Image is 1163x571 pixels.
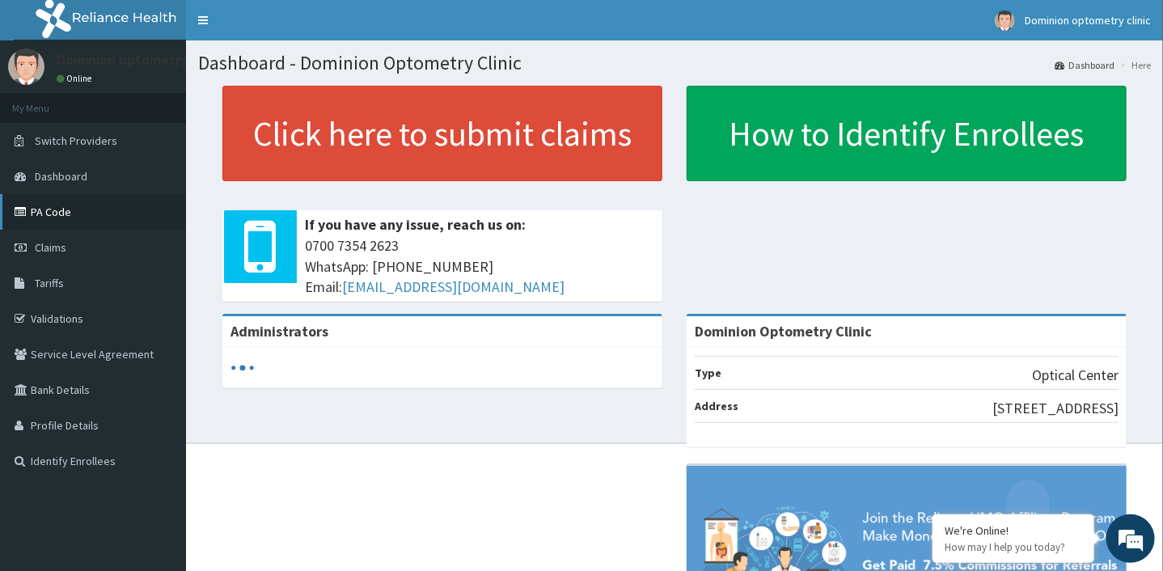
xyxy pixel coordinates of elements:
a: Click here to submit claims [222,86,662,181]
a: Online [57,73,95,84]
a: How to Identify Enrollees [687,86,1127,181]
span: 0700 7354 2623 WhatsApp: [PHONE_NUMBER] Email: [305,235,654,298]
span: Dominion optometry clinic [1025,13,1151,27]
img: User Image [8,49,44,85]
strong: Dominion Optometry Clinic [695,322,872,340]
span: Dashboard [35,169,87,184]
p: Optical Center [1032,365,1119,386]
span: Switch Providers [35,133,117,148]
li: Here [1116,58,1151,72]
p: [STREET_ADDRESS] [992,398,1119,419]
svg: audio-loading [230,356,255,380]
span: Tariffs [35,276,64,290]
b: If you have any issue, reach us on: [305,215,526,234]
b: Administrators [230,322,328,340]
b: Address [695,399,738,413]
b: Type [695,366,721,380]
div: We're Online! [945,523,1082,538]
h1: Dashboard - Dominion Optometry Clinic [198,53,1151,74]
p: How may I help you today? [945,540,1082,554]
a: Dashboard [1055,58,1114,72]
img: User Image [995,11,1015,31]
p: Dominion optometry clinic [57,53,224,67]
span: Claims [35,240,66,255]
a: [EMAIL_ADDRESS][DOMAIN_NAME] [342,277,565,296]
